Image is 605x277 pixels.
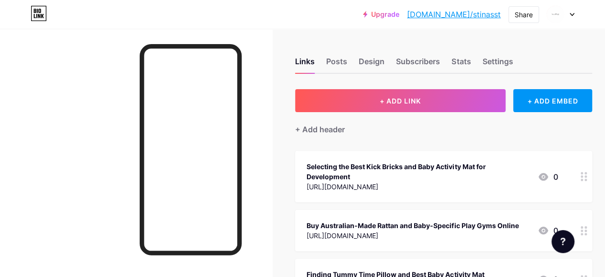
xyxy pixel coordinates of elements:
div: + ADD EMBED [513,89,592,112]
div: 0 [538,225,558,236]
div: Share [515,10,533,20]
button: + ADD LINK [295,89,506,112]
div: Stats [451,56,471,73]
div: 0 [538,171,558,183]
span: + ADD LINK [380,97,421,105]
div: [URL][DOMAIN_NAME] [307,231,518,241]
div: + Add header [295,124,345,135]
div: Design [359,56,385,73]
a: [DOMAIN_NAME]/stinasst [407,9,501,20]
div: Posts [326,56,347,73]
div: [URL][DOMAIN_NAME] [307,182,530,192]
div: Settings [482,56,513,73]
a: Upgrade [363,11,399,18]
div: Selecting the Best Kick Bricks and Baby Activity Mat for Development [307,162,530,182]
img: Stinas Style [546,5,564,23]
div: Links [295,56,315,73]
div: Subscribers [396,56,440,73]
div: Buy Australian-Made Rattan and Baby-Specific Play Gyms Online [307,220,518,231]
